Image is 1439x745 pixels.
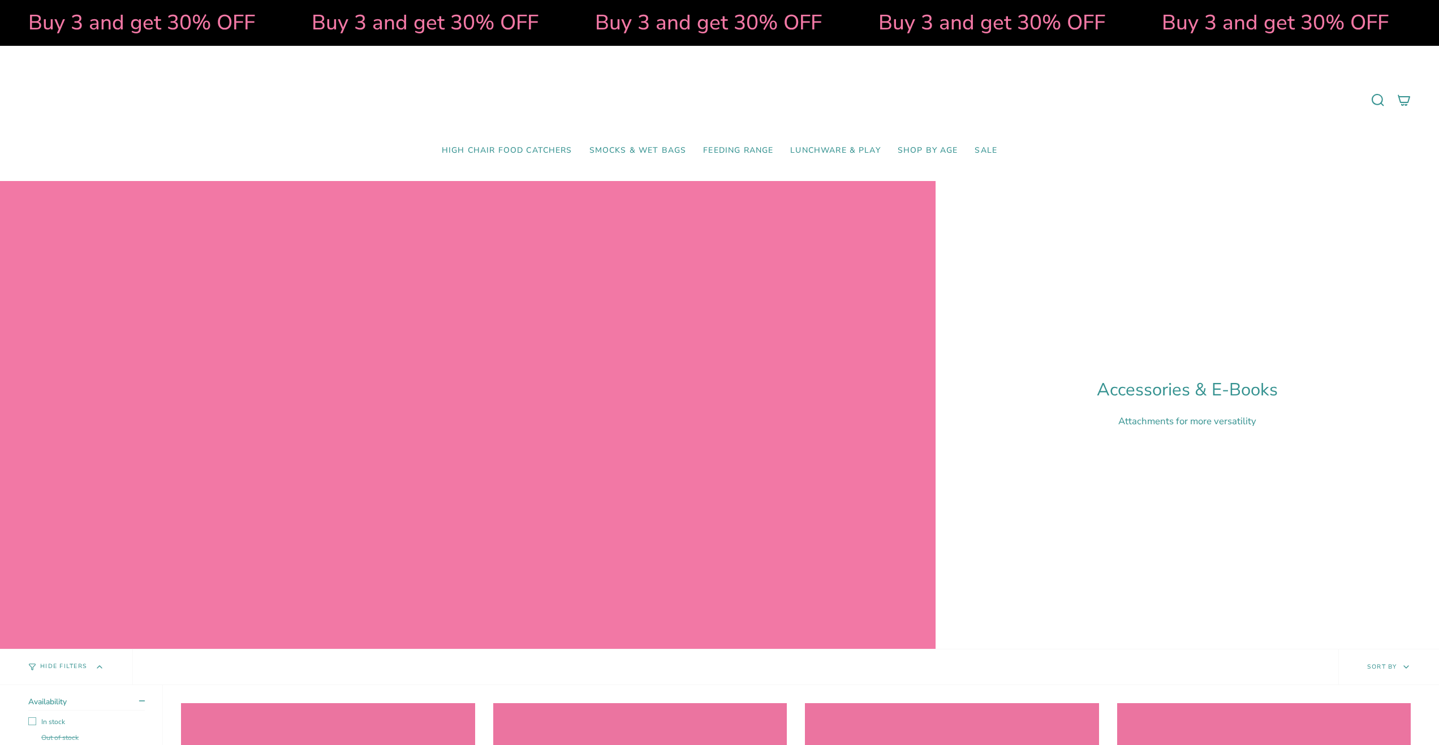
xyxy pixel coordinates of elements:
span: Lunchware & Play [790,146,880,156]
span: Shop by Age [898,146,958,156]
button: Sort by [1338,649,1439,684]
span: Availability [28,696,67,707]
a: SALE [966,137,1006,164]
span: Smocks & Wet Bags [589,146,687,156]
span: Hide Filters [40,664,87,670]
summary: Availability [28,696,145,710]
a: Mumma’s Little Helpers [622,63,817,137]
a: Shop by Age [889,137,967,164]
a: Feeding Range [695,137,782,164]
label: In stock [28,717,145,726]
strong: Buy 3 and get 30% OFF [594,8,821,37]
strong: Buy 3 and get 30% OFF [27,8,254,37]
h1: Accessories & E-Books [1097,380,1278,401]
strong: Buy 3 and get 30% OFF [1161,8,1388,37]
a: Lunchware & Play [782,137,889,164]
span: SALE [975,146,997,156]
p: Attachments for more versatility [1097,415,1278,428]
a: Smocks & Wet Bags [581,137,695,164]
span: Feeding Range [703,146,773,156]
a: High Chair Food Catchers [433,137,581,164]
span: Sort by [1367,662,1397,670]
strong: Buy 3 and get 30% OFF [311,8,537,37]
strong: Buy 3 and get 30% OFF [877,8,1104,37]
span: High Chair Food Catchers [442,146,572,156]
